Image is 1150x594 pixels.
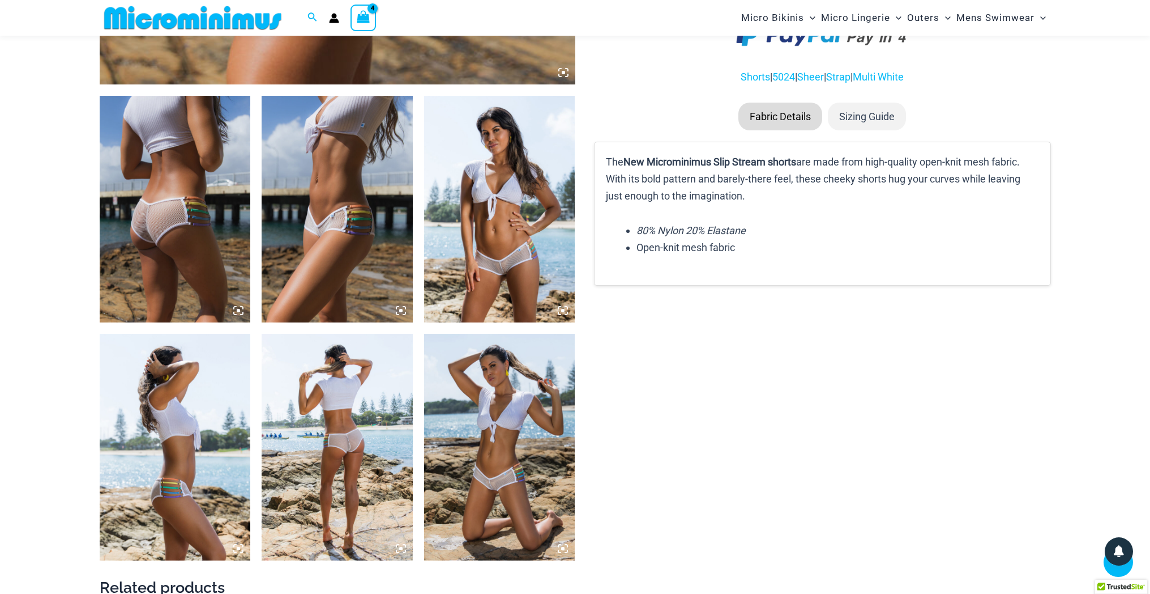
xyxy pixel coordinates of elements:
[772,71,795,83] a: 5024
[826,71,850,83] a: Strap
[262,96,413,323] img: Slip Stream White Multi 5024 Shorts
[636,224,746,236] em: 80% Nylon 20% Elastane
[100,5,286,31] img: MM SHOP LOGO FLAT
[797,71,824,83] a: Sheer
[738,103,822,131] li: Fabric Details
[424,334,575,561] img: Slip Stream White Multi 5024 Shorts
[804,3,815,32] span: Menu Toggle
[350,5,377,31] a: View Shopping Cart, 4 items
[956,3,1034,32] span: Mens Swimwear
[737,2,1051,34] nav: Site Navigation
[424,96,575,323] img: Slip Stream White Multi 5024 Shorts
[636,239,1038,256] li: Open-knit mesh fabric
[623,156,796,168] b: New Microminimus Slip Stream shorts
[594,69,1050,86] p: | | | |
[741,71,770,83] a: Shorts
[307,11,318,25] a: Search icon link
[262,334,413,561] img: Slip Stream White Multi 5024 Shorts
[741,3,804,32] span: Micro Bikinis
[818,3,904,32] a: Micro LingerieMenu ToggleMenu Toggle
[828,103,906,131] li: Sizing Guide
[907,3,939,32] span: Outers
[939,3,951,32] span: Menu Toggle
[890,3,901,32] span: Menu Toggle
[329,13,339,23] a: Account icon link
[100,96,251,323] img: Slip Stream White Multi 5024 Shorts
[738,3,818,32] a: Micro BikinisMenu ToggleMenu Toggle
[100,334,251,561] img: Slip Stream White Multi 5024 Shorts
[853,71,875,83] a: Multi
[904,3,954,32] a: OutersMenu ToggleMenu Toggle
[1034,3,1046,32] span: Menu Toggle
[606,154,1038,204] p: The are made from high-quality open-knit mesh fabric. With its bold pattern and barely-there feel...
[954,3,1049,32] a: Mens SwimwearMenu ToggleMenu Toggle
[821,3,890,32] span: Micro Lingerie
[878,71,904,83] a: White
